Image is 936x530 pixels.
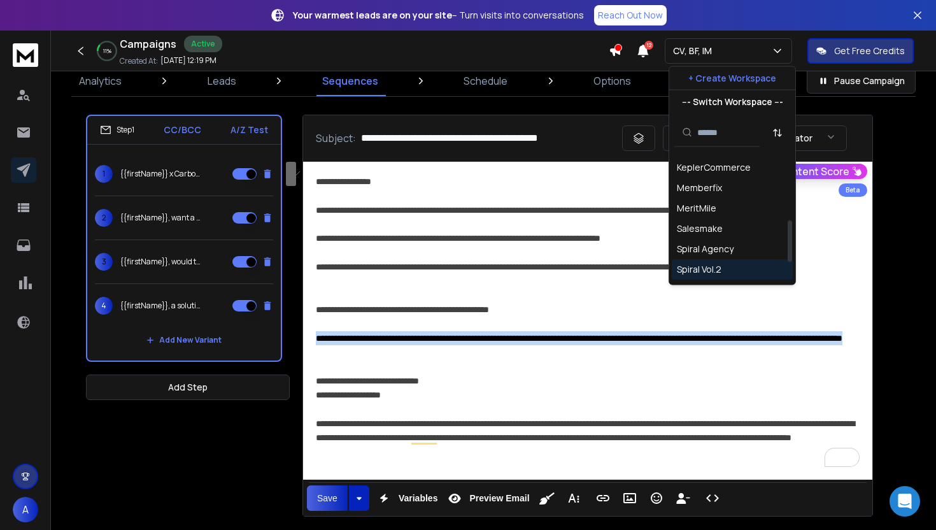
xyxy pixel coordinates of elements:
button: Insert Unsubscribe Link [671,485,695,511]
button: Add Step [86,375,290,400]
span: 12 [644,41,653,50]
p: {{firstName}}, a solution for {{companyName}}? [120,301,202,311]
div: MeritMile [677,203,716,215]
p: 11 % [103,47,111,55]
h1: Campaigns [120,36,176,52]
button: Add New Variant [136,327,232,353]
a: Reach Out Now [594,5,667,25]
a: Leads [200,66,244,96]
span: 4 [95,297,113,315]
div: Salesmake [677,223,723,236]
p: A/Z Test [230,124,268,136]
p: Schedule [464,73,507,89]
button: Get Free Credits [807,38,914,64]
button: + Create Workspace [669,67,795,90]
p: Options [593,73,631,89]
p: – Turn visits into conversations [293,9,584,22]
p: {{firstName}}, would this interest {{companyName}}? [120,257,202,267]
div: Beta [839,183,867,197]
span: 3 [95,253,113,271]
p: [DATE] 12:19 PM [160,55,216,66]
p: --- Switch Workspace --- [682,96,783,108]
li: Step1CC/BCCA/Z Test1{{firstName}} x Carbon Voice - intro2{{firstName}}, want a costless trial?3{{... [86,115,282,362]
div: KeplerCommerce [677,162,751,175]
p: Analytics [79,73,122,89]
span: 2 [95,209,113,227]
div: Spiral Vol.2 [677,264,721,276]
button: Save [307,485,348,511]
p: Sequences [322,73,378,89]
div: Step 1 [100,124,134,136]
button: Emoticons [644,485,669,511]
button: Code View [700,485,725,511]
a: Schedule [456,66,515,96]
button: Clean HTML [535,485,559,511]
a: Sequences [315,66,386,96]
strong: Your warmest leads are on your site [293,9,452,21]
p: CC/BCC [164,124,201,136]
span: 1 [95,165,113,183]
button: Get Content Score [753,164,867,179]
button: Sort by Sort A-Z [765,120,790,145]
p: Created At: [120,56,158,66]
div: Open Intercom Messenger [890,486,920,517]
div: Active [184,36,222,52]
img: logo [13,43,38,67]
button: Insert Image (⌘P) [618,485,642,511]
span: Preview Email [467,493,532,504]
button: Pause Campaign [807,68,916,94]
div: Spiral Agency [677,243,734,256]
div: To enrich screen reader interactions, please activate Accessibility in Grammarly extension settings [303,162,872,480]
p: + Create Workspace [688,72,776,85]
button: Preview Email [443,485,532,511]
button: A [13,497,38,522]
button: More Text [562,485,586,511]
a: Options [586,66,639,96]
p: {{firstName}} x Carbon Voice - intro [120,169,202,179]
p: CV, BF, IM [673,45,717,57]
span: Variables [396,493,441,504]
button: Insert Link (⌘K) [591,485,615,511]
a: Analytics [71,66,129,96]
p: {{firstName}}, want a costless trial? [120,213,202,223]
div: Memberfix [677,182,722,195]
button: Variables [372,485,441,511]
p: Subject: [316,131,356,146]
p: Get Free Credits [834,45,905,57]
p: Leads [208,73,236,89]
p: Reach Out Now [598,9,663,22]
